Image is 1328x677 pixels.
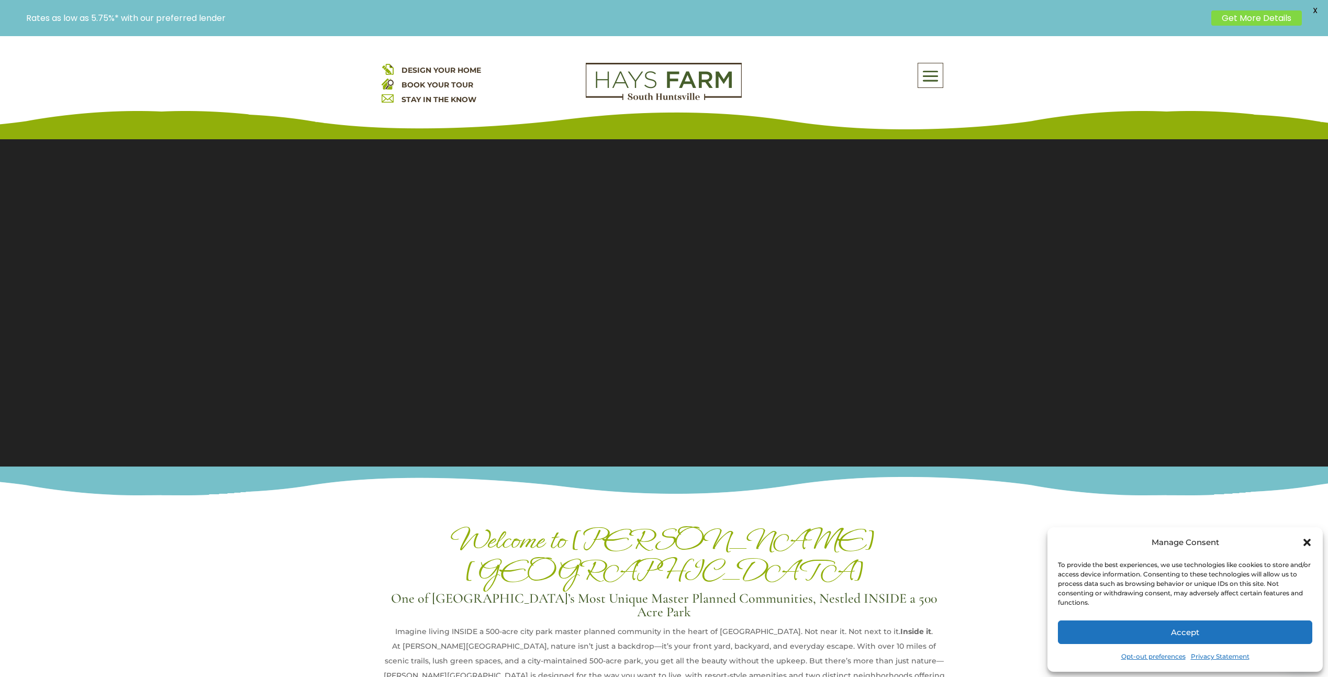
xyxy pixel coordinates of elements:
strong: Inside it [900,627,931,636]
a: DESIGN YOUR HOME [401,65,481,75]
h3: One of [GEOGRAPHIC_DATA]’s Most Unique Master Planned Communities, Nestled INSIDE a 500 Acre Park [382,592,947,624]
h1: Welcome to [PERSON_NAME][GEOGRAPHIC_DATA] [382,525,947,592]
a: Privacy Statement [1191,649,1249,664]
a: STAY IN THE KNOW [401,95,476,104]
a: hays farm homes huntsville development [586,93,742,103]
a: Opt-out preferences [1121,649,1186,664]
span: X [1307,3,1323,18]
div: Close dialog [1302,537,1312,548]
div: Imagine living INSIDE a 500-acre city park master planned community in the heart of [GEOGRAPHIC_D... [382,624,947,639]
div: Manage Consent [1152,535,1219,550]
img: book your home tour [382,77,394,90]
a: BOOK YOUR TOUR [401,80,473,90]
a: Get More Details [1211,10,1302,26]
p: Rates as low as 5.75%* with our preferred lender [26,13,1206,23]
img: Logo [586,63,742,101]
button: Accept [1058,620,1312,644]
img: design your home [382,63,394,75]
div: To provide the best experiences, we use technologies like cookies to store and/or access device i... [1058,560,1311,607]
